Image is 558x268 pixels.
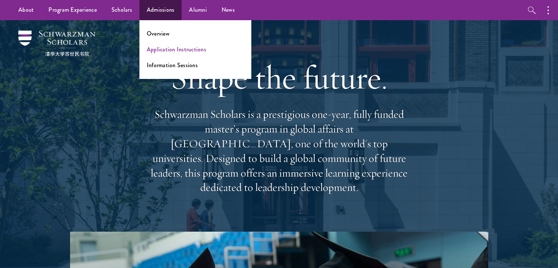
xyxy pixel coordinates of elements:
h1: Shape the future. [147,57,411,98]
a: Application Instructions [147,45,206,54]
a: Overview [147,29,169,38]
img: Schwarzman Scholars [18,30,95,56]
a: Information Sessions [147,61,198,69]
p: Schwarzman Scholars is a prestigious one-year, fully funded master’s program in global affairs at... [147,107,411,195]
